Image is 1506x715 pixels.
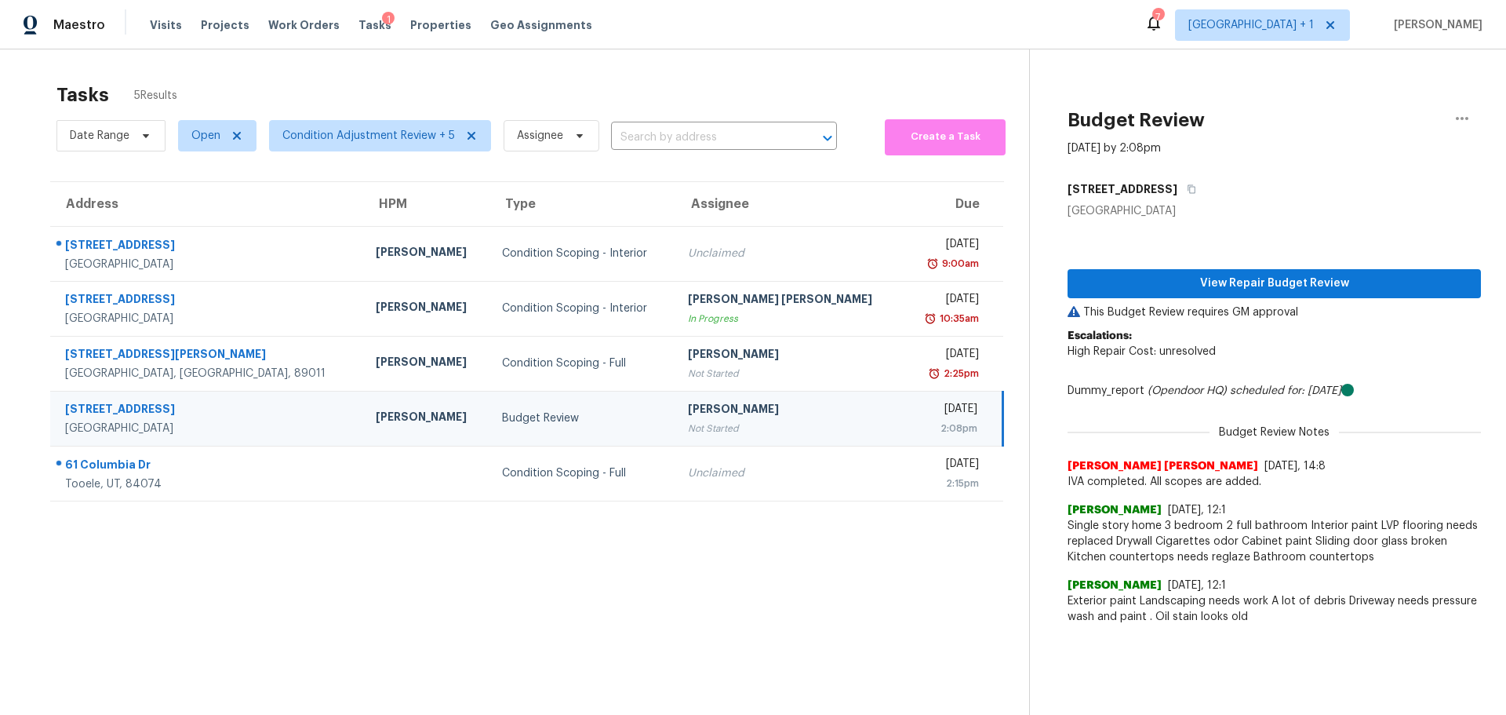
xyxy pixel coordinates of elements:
[939,256,979,272] div: 9:00am
[885,119,1006,155] button: Create a Task
[915,421,977,436] div: 2:08pm
[1210,425,1339,440] span: Budget Review Notes
[1388,17,1482,33] span: [PERSON_NAME]
[65,476,351,492] div: Tooele, UT, 84074
[688,421,891,436] div: Not Started
[1068,112,1205,128] h2: Budget Review
[1068,578,1162,593] span: [PERSON_NAME]
[65,311,351,326] div: [GEOGRAPHIC_DATA]
[926,256,939,272] img: Overdue Alarm Icon
[65,291,351,311] div: [STREET_ADDRESS]
[688,401,891,421] div: [PERSON_NAME]
[1148,385,1227,396] i: (Opendoor HQ)
[376,354,477,374] div: [PERSON_NAME]
[410,17,471,33] span: Properties
[65,401,351,421] div: [STREET_ADDRESS]
[688,346,891,366] div: [PERSON_NAME]
[1152,9,1163,25] div: 7
[363,182,489,226] th: HPM
[382,12,395,27] div: 1
[893,128,998,146] span: Create a Task
[1168,580,1226,591] span: [DATE], 12:1
[1068,140,1161,156] div: [DATE] by 2:08pm
[150,17,182,33] span: Visits
[65,366,351,381] div: [GEOGRAPHIC_DATA], [GEOGRAPHIC_DATA], 89011
[924,311,937,326] img: Overdue Alarm Icon
[56,87,109,103] h2: Tasks
[1068,181,1177,197] h5: [STREET_ADDRESS]
[915,456,978,476] div: [DATE]
[1230,385,1341,396] i: scheduled for: [DATE]
[201,17,249,33] span: Projects
[268,17,340,33] span: Work Orders
[517,128,563,144] span: Assignee
[937,311,979,326] div: 10:35am
[502,465,662,481] div: Condition Scoping - Full
[502,410,662,426] div: Budget Review
[1068,502,1162,518] span: [PERSON_NAME]
[65,346,351,366] div: [STREET_ADDRESS][PERSON_NAME]
[1068,305,1481,320] p: This Budget Review requires GM approval
[1068,474,1481,490] span: IVA completed. All scopes are added.
[928,366,940,381] img: Overdue Alarm Icon
[915,346,978,366] div: [DATE]
[191,128,220,144] span: Open
[915,236,978,256] div: [DATE]
[65,237,351,257] div: [STREET_ADDRESS]
[688,246,891,261] div: Unclaimed
[489,182,675,226] th: Type
[915,476,978,491] div: 2:15pm
[502,356,662,371] div: Condition Scoping - Full
[1068,330,1132,341] b: Escalations:
[376,409,477,429] div: [PERSON_NAME]
[1264,461,1326,472] span: [DATE], 14:8
[1068,518,1481,565] span: Single story home 3 bedroom 2 full bathroom Interior paint LVP flooring needs replaced Drywall Ci...
[358,20,391,31] span: Tasks
[1068,269,1481,298] button: View Repair Budget Review
[1188,17,1314,33] span: [GEOGRAPHIC_DATA] + 1
[1068,593,1481,625] span: Exterior paint Landscaping needs work A lot of debris Driveway needs pressure wash and paint . Oi...
[65,457,351,476] div: 61 Columbia Dr
[903,182,1002,226] th: Due
[134,88,177,104] span: 5 Results
[611,126,793,150] input: Search by address
[1080,274,1468,294] span: View Repair Budget Review
[688,465,891,481] div: Unclaimed
[502,246,662,261] div: Condition Scoping - Interior
[53,17,105,33] span: Maestro
[675,182,904,226] th: Assignee
[1177,175,1199,203] button: Copy Address
[688,366,891,381] div: Not Started
[50,182,363,226] th: Address
[376,244,477,264] div: [PERSON_NAME]
[490,17,592,33] span: Geo Assignments
[1068,203,1481,219] div: [GEOGRAPHIC_DATA]
[915,291,978,311] div: [DATE]
[1068,346,1216,357] span: High Repair Cost: unresolved
[1068,458,1258,474] span: [PERSON_NAME] [PERSON_NAME]
[817,127,838,149] button: Open
[688,311,891,326] div: In Progress
[915,401,977,421] div: [DATE]
[282,128,455,144] span: Condition Adjustment Review + 5
[65,257,351,272] div: [GEOGRAPHIC_DATA]
[1068,383,1481,399] div: Dummy_report
[940,366,979,381] div: 2:25pm
[1168,505,1226,516] span: [DATE], 12:1
[688,291,891,311] div: [PERSON_NAME] [PERSON_NAME]
[65,421,351,436] div: [GEOGRAPHIC_DATA]
[502,301,662,316] div: Condition Scoping - Interior
[376,299,477,319] div: [PERSON_NAME]
[70,128,129,144] span: Date Range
